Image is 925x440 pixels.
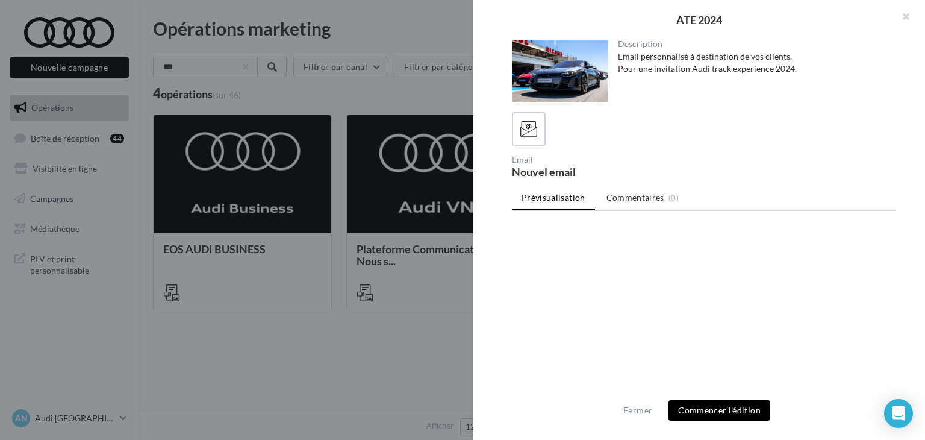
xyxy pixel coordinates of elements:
div: Nouvel email [512,166,699,177]
button: Fermer [618,403,657,418]
div: Open Intercom Messenger [884,399,913,428]
div: Description [618,40,887,48]
div: ATE 2024 [493,14,906,25]
span: Commentaires [606,192,664,204]
button: Commencer l'édition [668,400,770,421]
div: Email [512,156,699,164]
span: (0) [668,193,679,203]
div: Email personnalisé à destination de vos clients. Pour une invitation Audi track experience 2024. [618,51,887,75]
